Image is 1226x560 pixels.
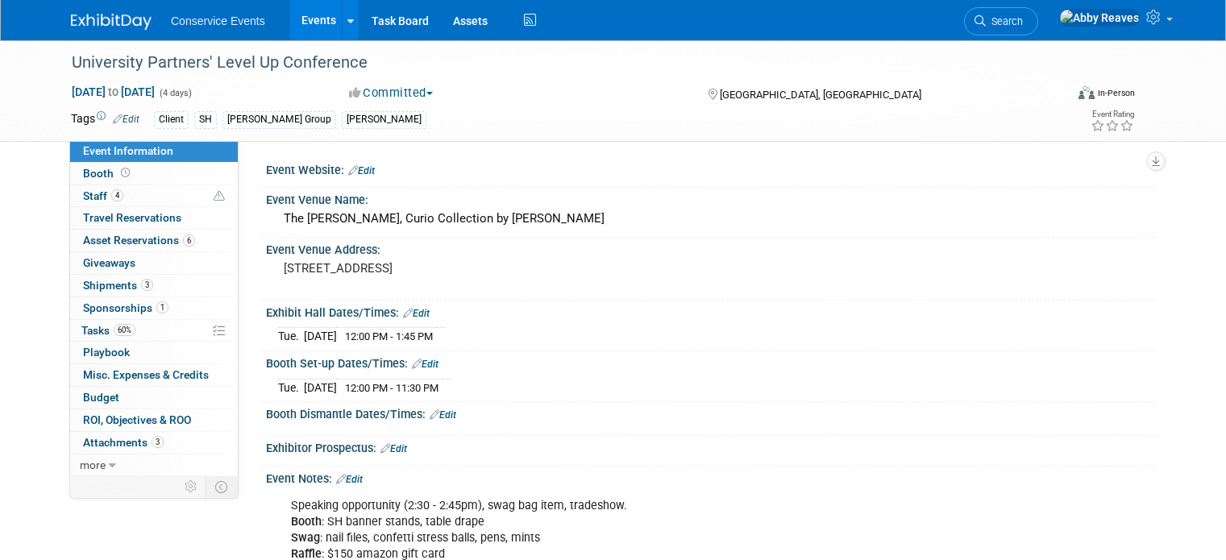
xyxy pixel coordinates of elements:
div: Event Format [978,84,1135,108]
div: University Partners' Level Up Conference [66,48,1045,77]
div: [PERSON_NAME] [342,111,426,128]
a: Misc. Expenses & Credits [70,364,238,386]
img: ExhibitDay [71,14,152,30]
a: Event Information [70,140,238,162]
span: 12:00 PM - 11:30 PM [345,382,438,394]
a: Asset Reservations6 [70,230,238,251]
div: Event Notes: [266,467,1155,487]
span: more [80,458,106,471]
img: Abby Reaves [1059,9,1140,27]
a: Tasks60% [70,320,238,342]
div: Client [154,111,189,128]
a: Booth [70,163,238,185]
span: Booth [83,167,133,180]
a: Travel Reservations [70,207,238,229]
a: ROI, Objectives & ROO [70,409,238,431]
span: Sponsorships [83,301,168,314]
div: SH [194,111,217,128]
span: 4 [111,189,123,201]
span: 60% [114,324,135,336]
div: [PERSON_NAME] Group [222,111,336,128]
a: Playbook [70,342,238,363]
a: more [70,454,238,476]
a: Edit [403,308,430,319]
b: Swag [291,531,320,545]
span: Attachments [83,436,164,449]
span: Misc. Expenses & Credits [83,368,209,381]
span: Event Information [83,144,173,157]
span: Asset Reservations [83,234,195,247]
a: Sponsorships1 [70,297,238,319]
span: Travel Reservations [83,211,181,224]
a: Search [964,7,1038,35]
a: Shipments3 [70,275,238,297]
span: 12:00 PM - 1:45 PM [345,330,433,342]
a: Staff4 [70,185,238,207]
span: to [106,85,121,98]
span: Playbook [83,346,130,359]
a: Giveaways [70,252,238,274]
span: 3 [152,436,164,448]
span: Conservice Events [171,15,265,27]
td: Personalize Event Tab Strip [177,476,206,497]
span: 3 [141,279,153,291]
a: Edit [430,409,456,421]
div: Event Rating [1091,110,1134,118]
img: Format-Inperson.png [1078,86,1095,99]
span: [GEOGRAPHIC_DATA], [GEOGRAPHIC_DATA] [720,89,921,101]
span: [DATE] [DATE] [71,85,156,99]
span: Giveaways [83,256,135,269]
div: Booth Dismantle Dates/Times: [266,402,1155,423]
td: Tue. [278,328,304,345]
span: 6 [183,234,195,247]
a: Edit [412,359,438,370]
span: Budget [83,391,119,404]
span: (4 days) [158,88,192,98]
div: Booth Set-up Dates/Times: [266,351,1155,372]
a: Edit [336,474,363,485]
span: Search [986,15,1023,27]
div: Event Venue Address: [266,238,1155,258]
div: Event Website: [266,158,1155,179]
span: Staff [83,189,123,202]
pre: [STREET_ADDRESS] [284,261,619,276]
div: The [PERSON_NAME], Curio Collection by [PERSON_NAME] [278,206,1143,231]
td: Tue. [278,379,304,396]
div: Exhibitor Prospectus: [266,436,1155,457]
a: Attachments3 [70,432,238,454]
div: Exhibit Hall Dates/Times: [266,301,1155,321]
a: Budget [70,387,238,409]
span: Tasks [81,324,135,337]
a: Edit [380,443,407,454]
a: Edit [348,165,375,176]
span: Booth not reserved yet [118,167,133,179]
span: 1 [156,301,168,313]
button: Committed [343,85,439,102]
a: Edit [113,114,139,125]
td: Toggle Event Tabs [206,476,239,497]
span: ROI, Objectives & ROO [83,413,191,426]
td: [DATE] [304,379,337,396]
div: Event Venue Name: [266,188,1155,208]
td: Tags [71,110,139,129]
div: In-Person [1097,87,1135,99]
b: Booth [291,515,322,529]
span: Potential Scheduling Conflict -- at least one attendee is tagged in another overlapping event. [214,189,225,204]
span: Shipments [83,279,153,292]
td: [DATE] [304,328,337,345]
